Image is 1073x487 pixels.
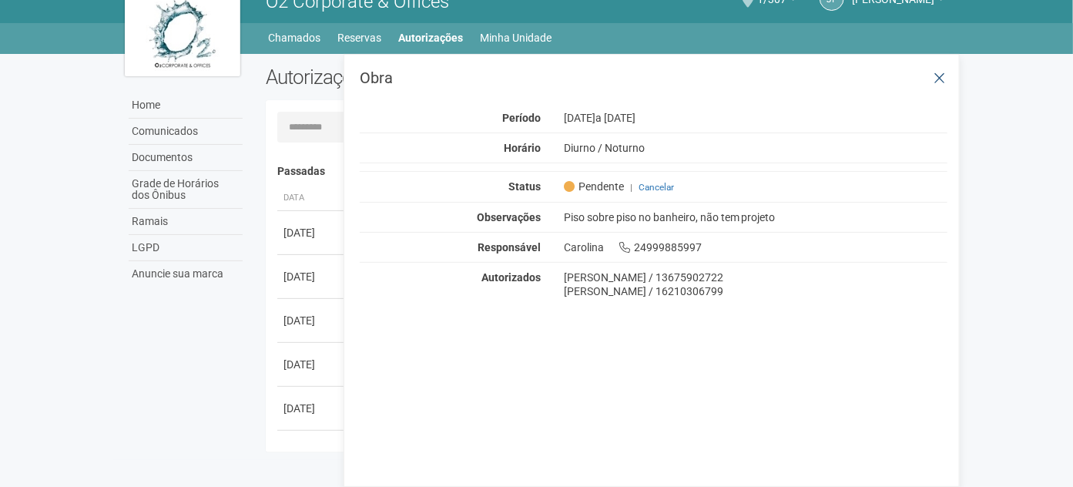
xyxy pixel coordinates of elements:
div: [DATE] [283,401,340,416]
div: [PERSON_NAME] / 16210306799 [564,284,948,298]
div: [DATE] [283,269,340,284]
strong: Horário [504,142,541,154]
a: Anuncie sua marca [129,261,243,287]
th: Data [277,186,347,211]
span: Pendente [564,180,624,193]
strong: Status [508,180,541,193]
div: Carolina 24999885997 [552,240,960,254]
strong: Autorizados [481,271,541,284]
a: Autorizações [399,27,464,49]
a: Grade de Horários dos Ônibus [129,171,243,209]
a: LGPD [129,235,243,261]
div: Diurno / Noturno [552,141,960,155]
strong: Observações [477,211,541,223]
div: [DATE] [283,357,340,372]
a: Home [129,92,243,119]
div: [DATE] [283,225,340,240]
strong: Período [502,112,541,124]
span: a [DATE] [595,112,635,124]
a: Comunicados [129,119,243,145]
a: Reservas [338,27,382,49]
span: | [630,182,632,193]
div: [DATE] [283,313,340,328]
a: Chamados [269,27,321,49]
h3: Obra [360,70,947,86]
strong: Responsável [478,241,541,254]
div: [DATE] [552,111,960,125]
div: [PERSON_NAME] / 13675902722 [564,270,948,284]
a: Ramais [129,209,243,235]
div: Piso sobre piso no banheiro, não tem projeto [552,210,960,224]
h4: Passadas [277,166,937,177]
a: Minha Unidade [481,27,552,49]
a: Cancelar [639,182,674,193]
a: Documentos [129,145,243,171]
h2: Autorizações [266,65,595,89]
